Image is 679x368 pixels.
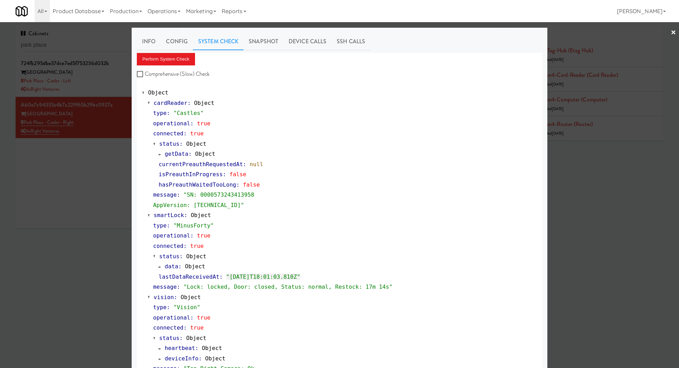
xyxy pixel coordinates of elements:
span: "SN: 0000573243413958 AppVersion: [TECHNICAL_ID]" [153,191,254,208]
span: : [179,253,183,260]
span: isPreauthInProgress [159,171,223,178]
span: : [179,335,183,341]
span: connected [153,130,184,137]
span: : [178,263,182,270]
span: true [190,130,204,137]
span: "[DATE]T18:01:03.810Z" [226,273,300,280]
span: deviceInfo [165,355,199,362]
span: Object [180,294,201,300]
span: : [223,171,226,178]
span: : [219,273,223,280]
span: operational [153,120,190,127]
a: Snapshot [244,33,283,50]
span: Object [191,212,211,218]
span: lastDataReceivedAt [159,273,219,280]
span: : [184,212,187,218]
span: : [167,222,170,229]
span: null [250,161,263,168]
span: Object [205,355,225,362]
span: : [195,345,199,351]
span: : [187,100,191,106]
span: : [190,120,194,127]
span: status [159,141,179,147]
span: "MinusForty" [173,222,214,229]
span: type [153,304,167,311]
span: message [153,191,177,198]
span: : [190,314,194,321]
span: true [190,243,204,249]
a: Info [137,33,161,50]
span: currentPreauthRequestedAt [159,161,243,168]
span: Object [185,263,205,270]
span: : [236,181,240,188]
span: getData [165,151,188,157]
span: message [153,284,177,290]
span: connected [153,324,184,331]
input: Comprehensive (Slow) Check [137,72,145,77]
span: "Castles" [173,110,204,116]
button: Perform System Check [137,53,195,65]
span: : [167,304,170,311]
a: Config [161,33,193,50]
span: connected [153,243,184,249]
span: false [243,181,260,188]
span: cardReader [154,100,187,106]
span: true [190,324,204,331]
span: Object [186,253,206,260]
span: type [153,110,167,116]
span: Object [195,151,215,157]
span: : [174,294,177,300]
span: "Lock: locked, Door: closed, Status: normal, Restock: 17m 14s" [184,284,393,290]
span: : [243,161,246,168]
a: Device Calls [283,33,332,50]
span: data [165,263,178,270]
span: true [197,314,211,321]
a: SSH Calls [332,33,370,50]
span: hasPreauthWaitedTooLong [159,181,236,188]
a: × [671,22,676,44]
span: : [179,141,183,147]
span: : [190,232,194,239]
span: heartbeat [165,345,195,351]
span: true [197,232,211,239]
span: Object [194,100,214,106]
span: : [184,130,187,137]
span: vision [154,294,174,300]
span: "Vision" [173,304,200,311]
span: operational [153,232,190,239]
span: status [159,253,179,260]
span: true [197,120,211,127]
span: Object [202,345,222,351]
span: Object [186,335,206,341]
span: Object [148,89,168,96]
img: Micromart [16,5,28,17]
span: : [167,110,170,116]
span: smartLock [154,212,184,218]
label: Comprehensive (Slow) Check [137,69,210,79]
span: type [153,222,167,229]
a: System Check [193,33,244,50]
span: : [184,243,187,249]
span: operational [153,314,190,321]
span: : [184,324,187,331]
span: : [199,355,202,362]
span: : [188,151,192,157]
span: : [177,191,180,198]
span: : [177,284,180,290]
span: status [159,335,179,341]
span: Object [186,141,206,147]
span: false [229,171,246,178]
